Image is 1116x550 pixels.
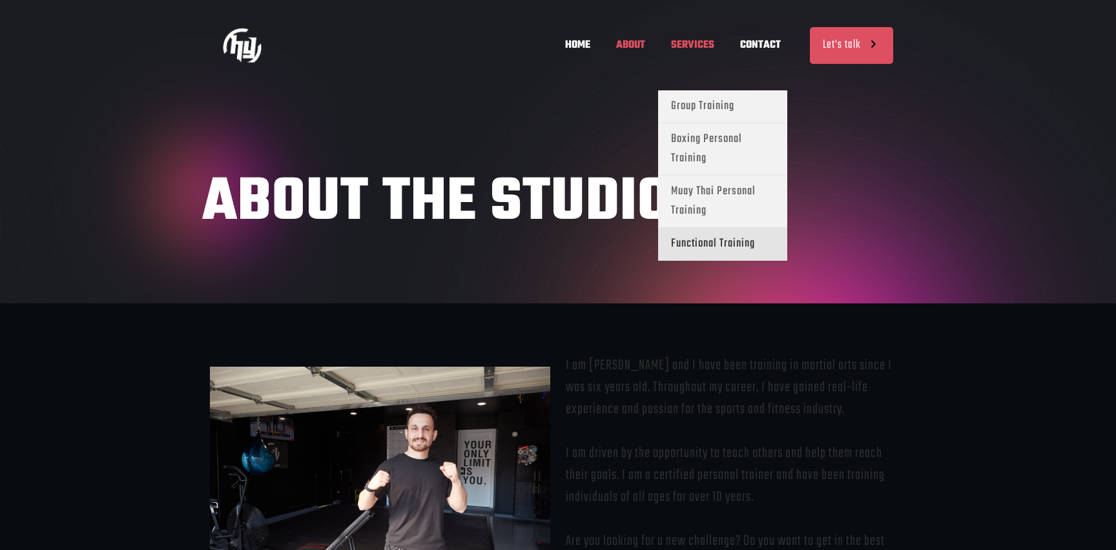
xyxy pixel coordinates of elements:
span: ABOUT [603,26,658,65]
span: SERVICES [658,26,727,65]
a: Functional Training [658,228,787,261]
span: Functional Training [671,234,755,254]
span: Boxing Personal Training [671,130,774,168]
img: ABOUT THE STUDIO [223,26,262,65]
span: Group Training [671,97,734,116]
h1: ABOUT THE STUDIO [202,174,914,232]
a: Muay Thai Personal Training [658,176,787,228]
span: HOME [552,26,603,65]
span: Muay Thai Personal Training [671,182,774,221]
a: Boxing Personal Training [658,123,787,176]
a: Group Training [658,90,787,123]
a: Let's talk [810,27,893,64]
span: CONTACT [727,26,794,65]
